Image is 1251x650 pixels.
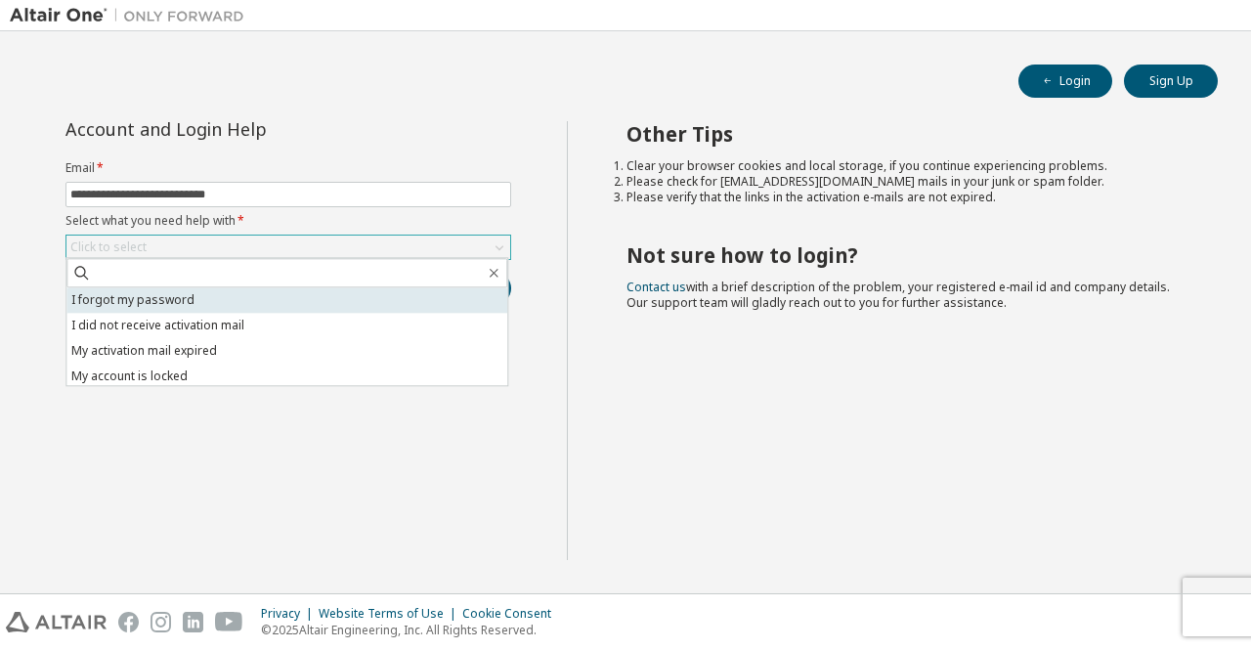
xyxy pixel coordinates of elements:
[626,121,1184,147] h2: Other Tips
[261,622,563,638] p: © 2025 Altair Engineering, Inc. All Rights Reserved.
[65,121,422,137] div: Account and Login Help
[626,242,1184,268] h2: Not sure how to login?
[10,6,254,25] img: Altair One
[151,612,171,632] img: instagram.svg
[70,239,147,255] div: Click to select
[183,612,203,632] img: linkedin.svg
[626,190,1184,205] li: Please verify that the links in the activation e-mails are not expired.
[6,612,107,632] img: altair_logo.svg
[319,606,462,622] div: Website Terms of Use
[215,612,243,632] img: youtube.svg
[626,174,1184,190] li: Please check for [EMAIL_ADDRESS][DOMAIN_NAME] mails in your junk or spam folder.
[66,287,507,313] li: I forgot my password
[462,606,563,622] div: Cookie Consent
[261,606,319,622] div: Privacy
[626,279,1170,311] span: with a brief description of the problem, your registered e-mail id and company details. Our suppo...
[626,158,1184,174] li: Clear your browser cookies and local storage, if you continue experiencing problems.
[66,236,510,259] div: Click to select
[65,213,511,229] label: Select what you need help with
[65,160,511,176] label: Email
[118,612,139,632] img: facebook.svg
[626,279,686,295] a: Contact us
[1124,65,1218,98] button: Sign Up
[1018,65,1112,98] button: Login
